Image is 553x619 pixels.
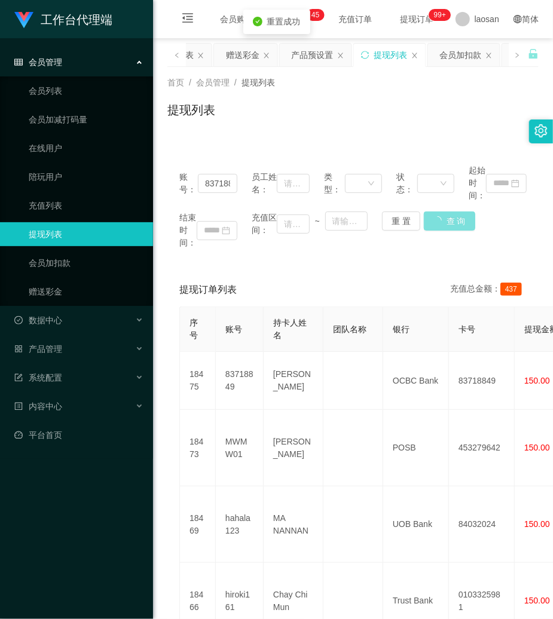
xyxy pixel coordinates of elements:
[332,15,378,23] span: 充值订单
[222,226,230,235] i: 图标: calendar
[29,194,143,217] a: 充值列表
[396,171,417,196] span: 状态：
[180,486,216,563] td: 18469
[316,9,320,21] p: 5
[374,44,408,66] div: 提现列表
[29,165,143,189] a: 陪玩用户
[449,410,515,486] td: 453279642
[190,318,198,340] span: 序号
[411,52,418,59] i: 图标: close
[264,352,323,410] td: [PERSON_NAME]
[29,222,143,246] a: 提现列表
[337,52,344,59] i: 图标: close
[14,316,23,324] i: 图标: check-circle-o
[273,318,307,340] span: 持卡人姓名
[179,212,197,249] span: 结束时间：
[524,443,550,452] span: 150.00
[252,212,277,237] span: 充值区间：
[41,1,112,39] h1: 工作台代理端
[333,324,366,334] span: 团队名称
[325,212,368,231] input: 请输入最大值为
[459,324,475,334] span: 卡号
[292,44,334,66] div: 产品预设置
[440,180,447,188] i: 图标: down
[234,78,237,87] span: /
[14,423,143,447] a: 图标: dashboard平台首页
[14,373,62,382] span: 系统配置
[311,9,316,21] p: 4
[29,251,143,275] a: 会员加扣款
[440,44,482,66] div: 会员加扣款
[383,352,449,410] td: OCBC Bank
[267,17,301,26] span: 重置成功
[500,283,522,296] span: 437
[450,283,527,297] div: 充值总金额：
[277,174,310,193] input: 请输入
[382,212,420,231] button: 重 置
[307,9,324,21] sup: 45
[29,136,143,160] a: 在线用户
[14,14,112,24] a: 工作台代理端
[179,283,237,297] span: 提现订单列表
[449,486,515,563] td: 84032024
[310,215,325,228] span: ~
[216,410,264,486] td: MWMW01
[528,48,539,59] i: 图标: unlock
[167,101,215,119] h1: 提现列表
[252,171,277,196] span: 员工姓名：
[514,52,520,58] i: 图标: right
[393,324,410,334] span: 银行
[524,519,550,529] span: 150.00
[383,410,449,486] td: POSB
[263,52,270,59] i: 图标: close
[361,51,369,59] i: 图标: sync
[242,78,275,87] span: 提现列表
[469,164,486,202] span: 起始时间：
[14,402,23,410] i: 图标: profile
[485,52,493,59] i: 图标: close
[14,373,23,382] i: 图标: form
[180,410,216,486] td: 18473
[14,58,23,66] i: 图标: table
[196,78,230,87] span: 会员管理
[29,108,143,131] a: 会员加减打码量
[14,57,62,67] span: 会员管理
[524,376,550,385] span: 150.00
[395,15,440,23] span: 提现订单
[14,12,33,29] img: logo.9652507e.png
[225,324,242,334] span: 账号
[14,344,62,354] span: 产品管理
[514,15,522,23] i: 图标: global
[197,52,204,59] i: 图标: close
[14,315,62,325] span: 数据中心
[270,15,316,23] span: 在线人数
[534,124,548,137] i: 图标: setting
[277,214,310,234] input: 请输入最小值为
[179,171,198,196] span: 账号：
[167,78,184,87] span: 首页
[29,79,143,103] a: 会员列表
[368,180,375,188] i: 图标: down
[14,345,23,353] i: 图标: appstore-o
[324,171,345,196] span: 类型：
[253,17,262,26] i: icon: check-circle
[198,174,237,193] input: 请输入
[226,44,259,66] div: 赠送彩金
[429,9,451,21] sup: 1004
[189,78,191,87] span: /
[174,52,180,58] i: 图标: left
[160,44,194,66] div: 会员列表
[264,410,323,486] td: [PERSON_NAME]
[29,280,143,304] a: 赠送彩金
[216,352,264,410] td: 83718849
[449,352,515,410] td: 83718849
[264,486,323,563] td: MA NANNAN
[216,486,264,563] td: hahala123
[524,596,550,605] span: 150.00
[383,486,449,563] td: UOB Bank
[14,402,62,411] span: 内容中心
[511,179,520,188] i: 图标: calendar
[180,352,216,410] td: 18475
[167,1,208,39] i: 图标: menu-fold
